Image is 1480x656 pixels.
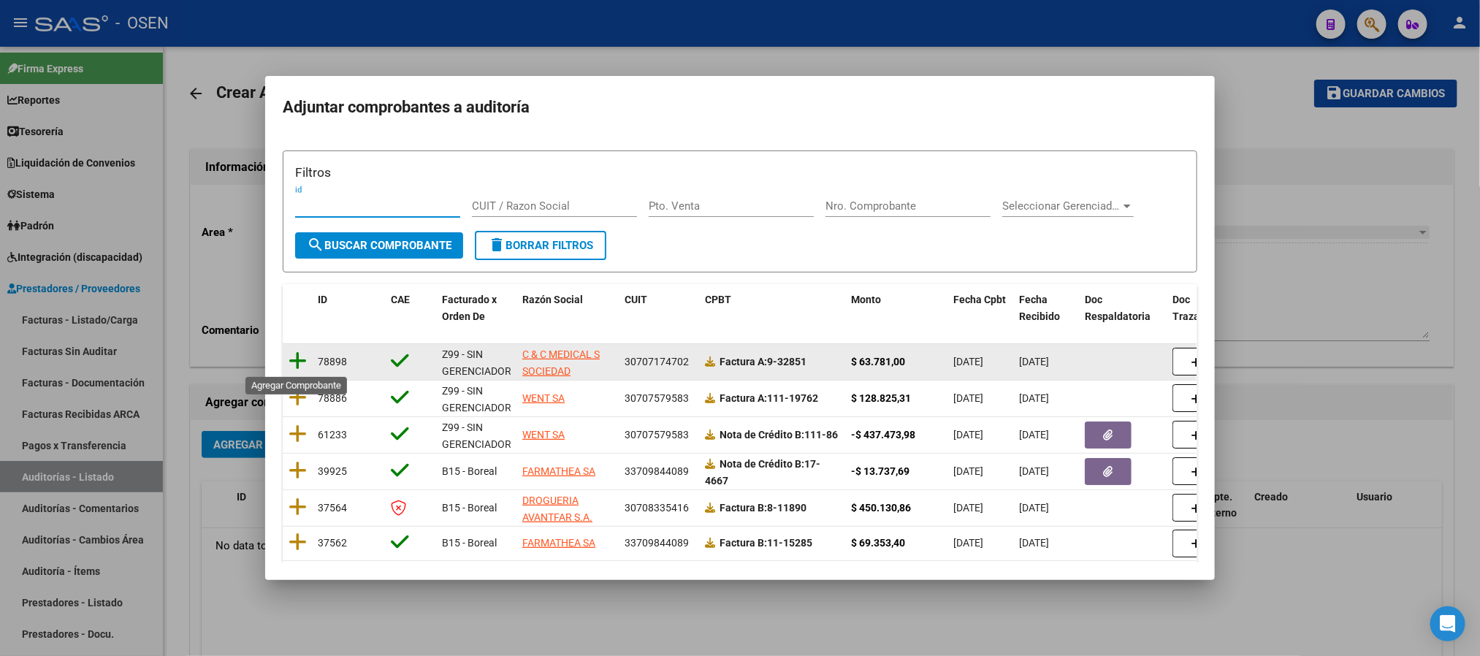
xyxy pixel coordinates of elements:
[522,348,600,394] span: C & C MEDICAL S SOCIEDAD ANONIMA
[1167,284,1254,332] datatable-header-cell: Doc Trazabilidad
[720,537,767,549] span: Factura B:
[625,429,689,440] span: 30707579583
[845,284,947,332] datatable-header-cell: Monto
[318,294,327,305] span: ID
[851,294,881,305] span: Monto
[488,236,506,253] mat-icon: delete
[295,232,463,259] button: Buscar Comprobante
[720,537,812,549] strong: 11-15285
[442,385,511,413] span: Z99 - SIN GERENCIADOR
[318,502,347,514] span: 37564
[1079,284,1167,332] datatable-header-cell: Doc Respaldatoria
[720,429,838,440] strong: 111-86
[1019,429,1049,440] span: [DATE]
[283,94,1197,121] h2: Adjuntar comprobantes a auditoría
[295,163,1185,182] h3: Filtros
[318,537,347,549] span: 37562
[488,239,593,252] span: Borrar Filtros
[307,239,451,252] span: Buscar Comprobante
[625,392,689,404] span: 30707579583
[625,502,689,514] span: 30708335416
[442,502,497,514] span: B15 - Boreal
[851,465,909,477] strong: -$ 13.737,69
[1172,294,1232,322] span: Doc Trazabilidad
[391,294,410,305] span: CAE
[851,429,915,440] strong: -$ 437.473,98
[442,537,497,549] span: B15 - Boreal
[705,458,820,487] strong: 17-4667
[516,284,619,332] datatable-header-cell: Razón Social
[851,392,911,404] strong: $ 128.825,31
[1019,294,1060,322] span: Fecha Recibido
[1013,284,1079,332] datatable-header-cell: Fecha Recibido
[1019,356,1049,367] span: [DATE]
[720,356,767,367] span: Factura A:
[953,465,983,477] span: [DATE]
[705,294,731,305] span: CPBT
[318,465,347,477] span: 39925
[720,392,818,404] strong: 111-19762
[442,348,511,377] span: Z99 - SIN GERENCIADOR
[953,429,983,440] span: [DATE]
[442,294,497,322] span: Facturado x Orden De
[1019,465,1049,477] span: [DATE]
[851,537,905,549] strong: $ 69.353,40
[953,502,983,514] span: [DATE]
[522,392,565,404] span: WENT SA
[625,465,689,477] span: 33709844089
[1019,502,1049,514] span: [DATE]
[522,495,592,523] span: DROGUERIA AVANTFAR S.A.
[442,465,497,477] span: B15 - Boreal
[953,392,983,404] span: [DATE]
[953,537,983,549] span: [DATE]
[720,458,804,470] span: Nota de Crédito B:
[318,356,347,367] span: 78898
[720,502,806,514] strong: 8-11890
[318,392,347,404] span: 78886
[442,422,511,450] span: Z99 - SIN GERENCIADOR
[436,284,516,332] datatable-header-cell: Facturado x Orden De
[1019,537,1049,549] span: [DATE]
[307,236,324,253] mat-icon: search
[475,231,606,260] button: Borrar Filtros
[1430,606,1465,641] div: Open Intercom Messenger
[625,294,647,305] span: CUIT
[953,294,1006,305] span: Fecha Cpbt
[720,356,806,367] strong: 9-32851
[318,429,347,440] span: 61233
[947,284,1013,332] datatable-header-cell: Fecha Cpbt
[522,294,583,305] span: Razón Social
[720,392,767,404] span: Factura A:
[1002,199,1121,213] span: Seleccionar Gerenciador
[522,429,565,440] span: WENT SA
[699,284,845,332] datatable-header-cell: CPBT
[720,502,767,514] span: Factura B:
[1085,294,1151,322] span: Doc Respaldatoria
[720,429,804,440] span: Nota de Crédito B:
[625,537,689,549] span: 33709844089
[522,537,595,549] span: FARMATHEA SA
[953,356,983,367] span: [DATE]
[385,284,436,332] datatable-header-cell: CAE
[312,284,385,332] datatable-header-cell: ID
[619,284,699,332] datatable-header-cell: CUIT
[522,465,595,477] span: FARMATHEA SA
[1019,392,1049,404] span: [DATE]
[851,502,911,514] strong: $ 450.130,86
[851,356,905,367] strong: $ 63.781,00
[625,356,689,367] span: 30707174702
